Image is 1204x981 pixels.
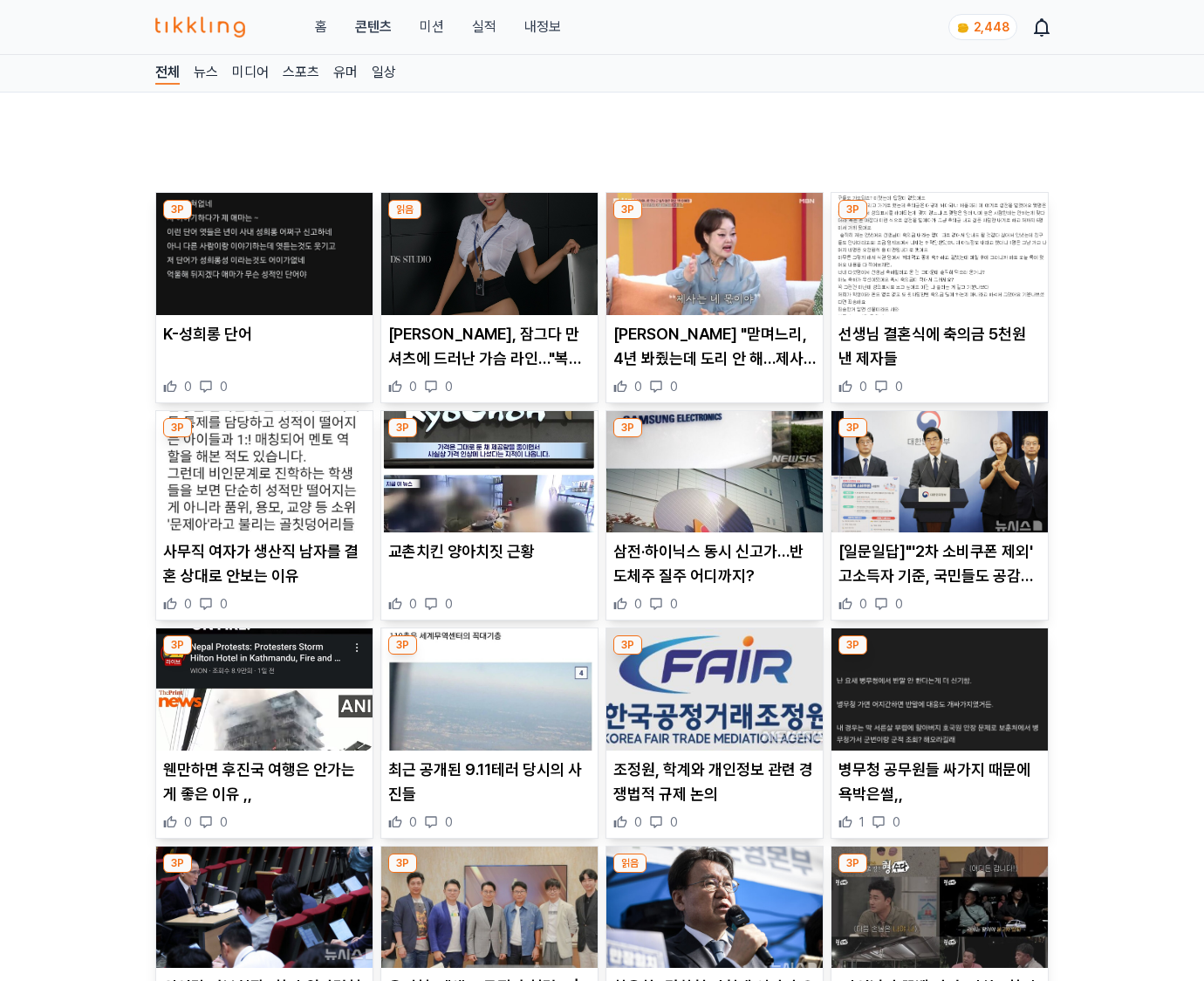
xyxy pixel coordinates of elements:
[409,813,417,831] span: 0
[163,322,366,346] p: K-성희롱 단어
[420,17,444,38] button: 미션
[613,854,646,873] div: 읽음
[184,595,192,613] span: 0
[163,635,192,655] div: 3P
[831,192,1049,403] div: 3P 선생님 결혼식에 축의금 5천원 낸 제자들 선생님 결혼식에 축의금 5천원 낸 제자들 0 0
[613,539,816,588] p: 삼전·하이닉스 동시 신고가…반도체주 질주 어디까지?
[831,411,1048,533] img: [일문일답]"'2차 소비쿠폰 제외' 고소득자 기준, 국민들도 공감할 것"
[155,62,180,85] a: 전체
[381,628,598,751] img: 최근 공개된 9.11테러 당시의 사진들
[831,847,1048,969] img: '미성년자 꽃뱀 사건' 비화…합의금 3억원의 진실
[388,322,591,371] p: [PERSON_NAME], 잠그다 만 셔츠에 드러난 가슴 라인…"복장이 이래도 됩니까" 깜짝
[613,200,642,219] div: 3P
[605,410,824,621] div: 3P 삼전·하이닉스 동시 신고가…반도체주 질주 어디까지? 삼전·하이닉스 동시 신고가…반도체주 질주 어디까지? 0 0
[283,62,319,85] a: 스포츠
[184,378,192,395] span: 0
[388,200,421,219] div: 읽음
[893,813,900,831] span: 0
[388,854,417,873] div: 3P
[163,539,366,588] p: 사무직 여자가 생산직 남자를 결혼 상대로 안보는 이유
[859,378,867,395] span: 0
[355,17,392,38] a: 콘텐츠
[831,628,1049,839] div: 3P 병무청 공무원들 싸가지 때문에 욕박은썰,, 병무청 공무원들 싸가지 때문에 욕박은썰,, 1 0
[380,628,599,839] div: 3P 최근 공개된 9.11테러 당시의 사진들 최근 공개된 9.11테러 당시의 사진들 0 0
[381,847,598,969] img: 음저협, 텐센트 뮤직과 협력…中 내 韓 음악 저작권료 징수·분배 본격화
[381,193,598,315] img: 맹승지, 잠그다 만 셔츠에 드러난 가슴 라인…"복장이 이래도 됩니까" 깜짝
[380,192,599,403] div: 읽음 맹승지, 잠그다 만 셔츠에 드러난 가슴 라인…"복장이 이래도 됩니까" 깜짝 [PERSON_NAME], 잠그다 만 셔츠에 드러난 가슴 라인…"복장이 이래도 됩니까" 깜짝 0 0
[634,595,642,613] span: 0
[220,595,228,613] span: 0
[155,628,373,839] div: 3P 웬만하면 후진국 여행은 안가는게 좋은 이유 ,, 웬만하면 후진국 여행은 안가는게 좋은 이유 ,, 0 0
[156,847,373,969] img: 위성락 안보실장 "한미 원자력협정 개정, 큰 틀에서 합의"(종합)
[613,635,642,655] div: 3P
[606,193,823,315] img: 이혜정 "맏며느리, 4년 봐줬는데 도리 안 해…제사로 교육"
[388,635,417,655] div: 3P
[156,411,373,533] img: 사무직 여자가 생산직 남자를 결혼 상대로 안보는 이유
[605,192,824,403] div: 3P 이혜정 "맏며느리, 4년 봐줬는데 도리 안 해…제사로 교육" [PERSON_NAME] "맏며느리, 4년 봐줬는데 도리 안 해…제사로 교육" 0 0
[163,854,192,873] div: 3P
[381,411,598,533] img: 교촌치킨 양아치짓 근황
[670,595,678,613] span: 0
[838,758,1041,806] p: 병무청 공무원들 싸가지 때문에 욕박은썰,,
[409,595,417,613] span: 0
[445,378,453,395] span: 0
[155,410,373,621] div: 3P 사무직 여자가 생산직 남자를 결혼 상대로 안보는 이유 사무직 여자가 생산직 남자를 결혼 상대로 안보는 이유 0 0
[956,21,970,35] img: coin
[831,410,1049,621] div: 3P [일문일답]"'2차 소비쿠폰 제외' 고소득자 기준, 국민들도 공감할 것" [일문일답]"'2차 소비쿠폰 제외' 고소득자 기준, 국민들도 공감할 것" 0 0
[220,378,228,395] span: 0
[220,813,228,831] span: 0
[184,813,192,831] span: 0
[838,854,867,873] div: 3P
[524,17,561,38] a: 내정보
[838,200,867,219] div: 3P
[472,17,496,38] a: 실적
[895,595,903,613] span: 0
[155,17,245,38] img: 티끌링
[372,62,396,85] a: 일상
[388,758,591,806] p: 최근 공개된 9.11테러 당시의 사진들
[606,847,823,969] img: 황운하 "검찰청 마침내 역사 속으로…이젠 응징의 시간"
[613,322,816,371] p: [PERSON_NAME] "맏며느리, 4년 봐줬는데 도리 안 해…제사로 교육"
[613,758,816,806] p: 조정원, 학계와 개인정보 관련 경쟁법적 규제 논의
[613,418,642,437] div: 3P
[831,628,1048,751] img: 병무청 공무원들 싸가지 때문에 욕박은썰,,
[670,813,678,831] span: 0
[634,378,642,395] span: 0
[831,193,1048,315] img: 선생님 결혼식에 축의금 5천원 낸 제자들
[155,192,373,403] div: 3P K-성희롱 단어 K-성희롱 단어 0 0
[156,628,373,751] img: 웬만하면 후진국 여행은 안가는게 좋은 이유 ,,
[315,17,327,38] a: 홈
[163,758,366,806] p: 웬만하면 후진국 여행은 안가는게 좋은 이유 ,,
[194,62,218,85] a: 뉴스
[859,595,867,613] span: 0
[974,20,1009,34] span: 2,448
[445,595,453,613] span: 0
[445,813,453,831] span: 0
[388,539,591,564] p: 교촌치킨 양아치짓 근황
[838,322,1041,371] p: 선생님 결혼식에 축의금 5천원 낸 제자들
[838,418,867,437] div: 3P
[948,14,1014,40] a: coin 2,448
[838,539,1041,588] p: [일문일답]"'2차 소비쿠폰 제외' 고소득자 기준, 국민들도 공감할 것"
[163,418,192,437] div: 3P
[838,635,867,655] div: 3P
[232,62,269,85] a: 미디어
[380,410,599,621] div: 3P 교촌치킨 양아치짓 근황 교촌치킨 양아치짓 근황 0 0
[156,193,373,315] img: K-성희롱 단어
[859,813,865,831] span: 1
[605,628,824,839] div: 3P 조정원, 학계와 개인정보 관련 경쟁법적 규제 논의 조정원, 학계와 개인정보 관련 경쟁법적 규제 논의 0 0
[606,628,823,751] img: 조정원, 학계와 개인정보 관련 경쟁법적 규제 논의
[333,62,358,85] a: 유머
[634,813,642,831] span: 0
[409,378,417,395] span: 0
[388,418,417,437] div: 3P
[606,411,823,533] img: 삼전·하이닉스 동시 신고가…반도체주 질주 어디까지?
[163,200,192,219] div: 3P
[670,378,678,395] span: 0
[895,378,903,395] span: 0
